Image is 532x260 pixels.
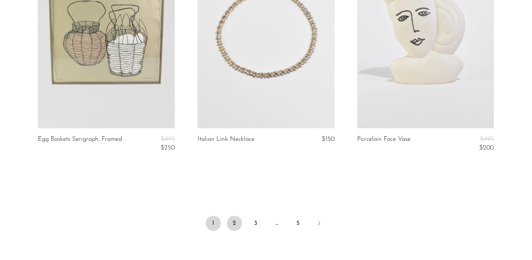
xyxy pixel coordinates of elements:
span: $495 [480,136,494,142]
a: 3 [248,216,263,231]
a: Italian Link Necklace [197,136,254,143]
a: Porcelain Face Vase [357,136,410,151]
span: $250 [160,145,175,151]
span: … [269,216,284,231]
a: Next [311,216,327,232]
a: Egg Baskets Serigraph, Framed [38,136,122,151]
span: $150 [322,136,335,142]
span: $495 [161,136,175,142]
a: 2 [227,216,242,231]
span: 1 [206,216,221,231]
span: $200 [479,145,494,151]
a: 5 [290,216,305,231]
